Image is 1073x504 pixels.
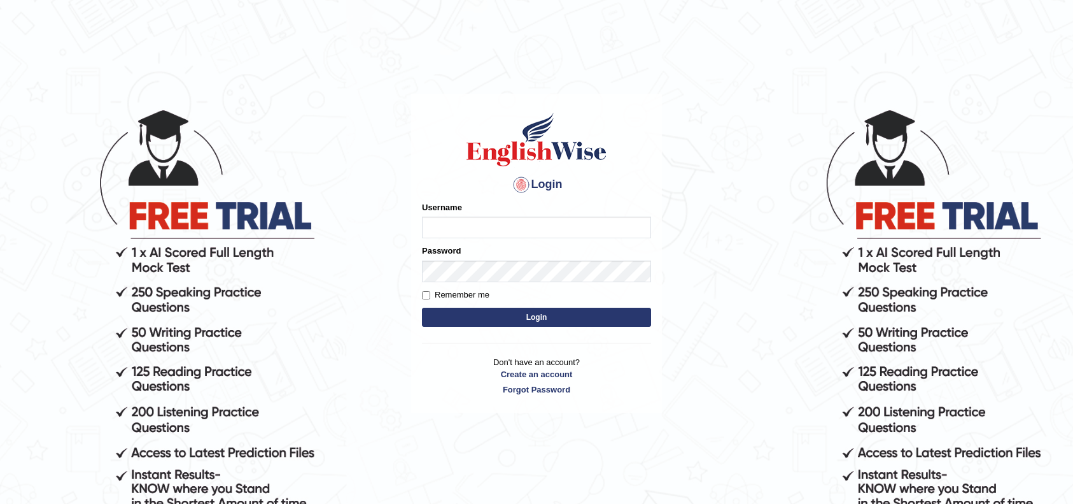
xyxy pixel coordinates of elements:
[422,356,651,396] p: Don't have an account?
[422,291,430,299] input: Remember me
[422,201,462,213] label: Username
[422,384,651,396] a: Forgot Password
[464,111,609,168] img: Logo of English Wise sign in for intelligent practice with AI
[422,175,651,195] h4: Login
[422,368,651,380] a: Create an account
[422,245,461,257] label: Password
[422,308,651,327] button: Login
[422,289,489,301] label: Remember me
